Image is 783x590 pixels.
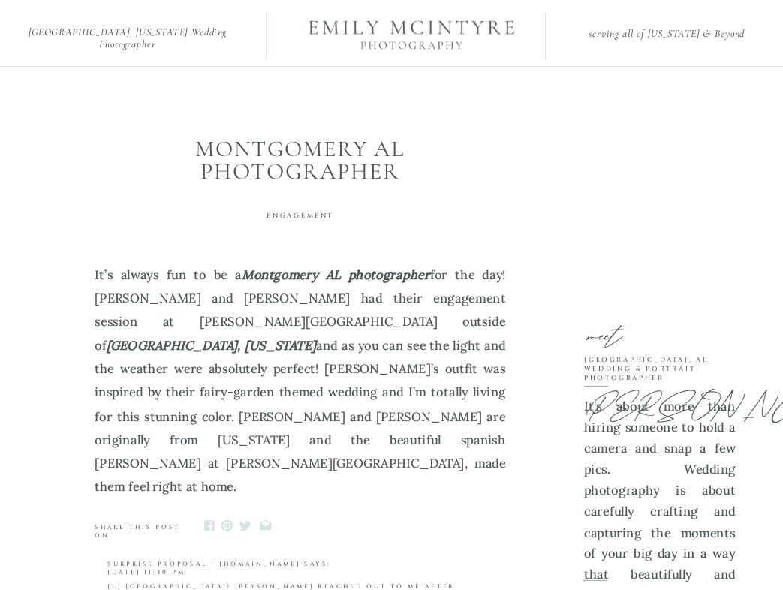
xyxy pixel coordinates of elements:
h1: Montgomery Al Photographer [95,137,506,183]
strong: Montgomery AL photographer [242,266,430,282]
a: [DATE] 11:30 pm [107,569,185,576]
span: CONTACT [591,23,640,29]
span: says: [304,561,331,568]
span: meet [253,23,281,30]
span: [GEOGRAPHIC_DATA], AL Wedding & Portrait Photographer [584,355,709,383]
p: SHARE THIS POST ON [95,523,197,536]
p: It's about more than hiring someone to hold a camera and snap a few pics. Wedding photography is ... [584,396,736,569]
p: It’s always fun to be a for the day! [PERSON_NAME] and [PERSON_NAME] had their engagement session... [95,263,506,498]
p: meet [PERSON_NAME] [583,303,719,345]
strong: [GEOGRAPHIC_DATA], [US_STATE] [107,337,317,353]
span: home [149,23,179,30]
a: CONTACT [591,20,638,29]
h2: serving all of [US_STATE] & Beyond [558,28,775,41]
a: Engagement [267,212,333,221]
h2: [GEOGRAPHIC_DATA], [US_STATE] Wedding Photographer [8,26,248,42]
a: Surprise Proposal - [DOMAIN_NAME] [107,561,300,568]
a: home [146,21,183,29]
a: meet [248,21,285,29]
a: Big Fish [226,536,280,552]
